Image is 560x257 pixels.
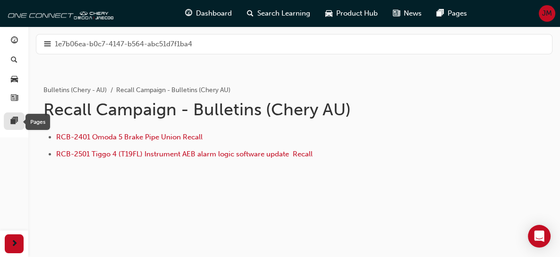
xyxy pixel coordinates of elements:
[11,75,18,84] span: car-icon
[11,238,18,250] span: next-icon
[429,4,475,23] a: pages-iconPages
[43,99,488,120] h1: Recall Campaign - Bulletins (Chery AU)
[542,8,552,19] span: JM
[11,56,17,65] span: search-icon
[247,8,254,19] span: search-icon
[11,37,18,45] span: guage-icon
[56,150,313,158] span: RCB-2501 Tiggo 4 (T19FL) Instrument AEB alarm logic software update ﻿ Recall
[257,8,310,19] span: Search Learning
[11,117,18,126] span: pages-icon
[325,8,332,19] span: car-icon
[5,4,113,23] img: oneconnect
[393,8,400,19] span: news-icon
[56,150,313,158] a: RCB-2501 Tiggo 4 (T19FL) Instrument AEB alarm logic software update Recall
[56,133,203,141] a: RCB-2401 Omoda 5 Brake Pipe Union Recall
[44,38,51,50] span: hamburger-icon
[385,4,429,23] a: news-iconNews
[11,94,18,103] span: news-icon
[55,39,192,50] span: 1e7b06ea-b0c7-4147-b564-abc51d7f1ba4
[25,114,50,130] div: Pages
[239,4,318,23] a: search-iconSearch Learning
[336,8,378,19] span: Product Hub
[178,4,239,23] a: guage-iconDashboard
[437,8,444,19] span: pages-icon
[404,8,422,19] span: News
[185,8,192,19] span: guage-icon
[116,85,230,96] li: Recall Campaign - Bulletins (Chery AU)
[43,86,107,94] a: Bulletins (Chery - AU)
[318,4,385,23] a: car-iconProduct Hub
[539,5,555,22] button: JM
[448,8,467,19] span: Pages
[528,225,551,248] div: Open Intercom Messenger
[36,34,552,54] button: hamburger-icon1e7b06ea-b0c7-4147-b564-abc51d7f1ba4
[196,8,232,19] span: Dashboard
